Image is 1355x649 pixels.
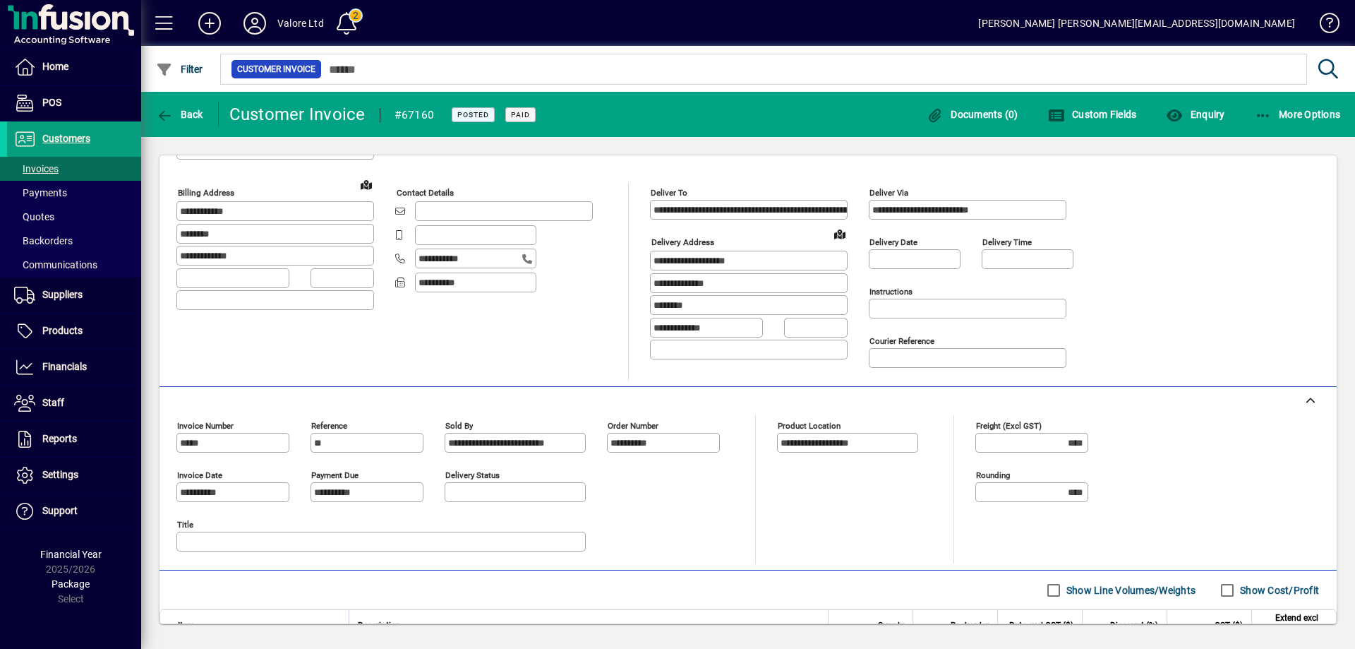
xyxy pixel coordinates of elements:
span: Custom Fields [1048,109,1137,120]
span: Filter [156,64,203,75]
span: Rate excl GST ($) [1009,618,1073,633]
mat-label: Courier Reference [869,336,934,346]
mat-label: Payment due [311,470,359,480]
span: Settings [42,469,78,480]
a: View on map [355,173,378,196]
button: Add [187,11,232,36]
span: Paid [511,110,530,119]
mat-label: Title [177,520,193,530]
a: Products [7,314,141,349]
a: Knowledge Base [1309,3,1337,49]
span: Item [178,618,195,633]
a: Payments [7,181,141,205]
mat-label: Invoice date [177,470,222,480]
span: POS [42,97,61,108]
div: #67160 [395,104,435,126]
span: Documents (0) [927,109,1018,120]
a: Settings [7,458,141,493]
button: Enquiry [1162,102,1228,127]
a: Reports [7,422,141,457]
label: Show Cost/Profit [1237,583,1319,597]
mat-label: Instructions [869,287,913,297]
mat-label: Order number [608,421,658,431]
span: Package [52,578,90,590]
mat-label: Deliver To [651,188,687,198]
a: Staff [7,386,141,421]
mat-label: Invoice number [177,421,234,431]
span: Payments [14,187,67,198]
span: Financials [42,361,87,372]
div: Customer Invoice [229,103,366,126]
span: Financial Year [40,549,102,560]
span: Communications [14,259,97,270]
mat-label: Deliver via [869,188,908,198]
mat-label: Rounding [976,470,1010,480]
button: Documents (0) [923,102,1022,127]
a: POS [7,85,141,121]
mat-label: Product location [778,421,841,431]
a: Quotes [7,205,141,229]
mat-label: Sold by [445,421,473,431]
a: Backorders [7,229,141,253]
span: More Options [1255,109,1341,120]
div: Valore Ltd [277,12,324,35]
a: Financials [7,350,141,385]
span: Reports [42,433,77,444]
mat-label: Delivery time [982,237,1032,247]
span: Discount (%) [1110,618,1158,633]
app-page-header-button: Back [141,102,219,127]
mat-label: Reference [311,421,347,431]
a: Home [7,49,141,85]
span: Posted [457,110,489,119]
span: Description [358,618,401,633]
a: Support [7,494,141,529]
span: Suppliers [42,289,83,300]
span: Enquiry [1166,109,1224,120]
mat-label: Delivery status [445,470,500,480]
span: Back [156,109,203,120]
span: Products [42,325,83,336]
span: Quotes [14,211,54,222]
button: Filter [152,56,207,82]
span: Supply [878,618,904,633]
a: View on map [829,222,851,245]
span: GST ($) [1215,618,1243,633]
span: Backorder [951,618,989,633]
button: Profile [232,11,277,36]
button: Back [152,102,207,127]
a: Communications [7,253,141,277]
span: Staff [42,397,64,408]
a: Invoices [7,157,141,181]
label: Show Line Volumes/Weights [1064,583,1196,597]
div: [PERSON_NAME] [PERSON_NAME][EMAIL_ADDRESS][DOMAIN_NAME] [978,12,1295,35]
span: Customers [42,133,90,144]
mat-label: Delivery date [869,237,917,247]
span: Extend excl GST ($) [1260,610,1318,641]
span: Invoices [14,163,59,174]
a: Suppliers [7,278,141,313]
span: Customer Invoice [237,62,315,76]
span: Backorders [14,235,73,246]
span: Home [42,61,68,72]
button: Custom Fields [1044,102,1140,127]
span: Support [42,505,78,516]
mat-label: Freight (excl GST) [976,421,1042,431]
button: More Options [1251,102,1344,127]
